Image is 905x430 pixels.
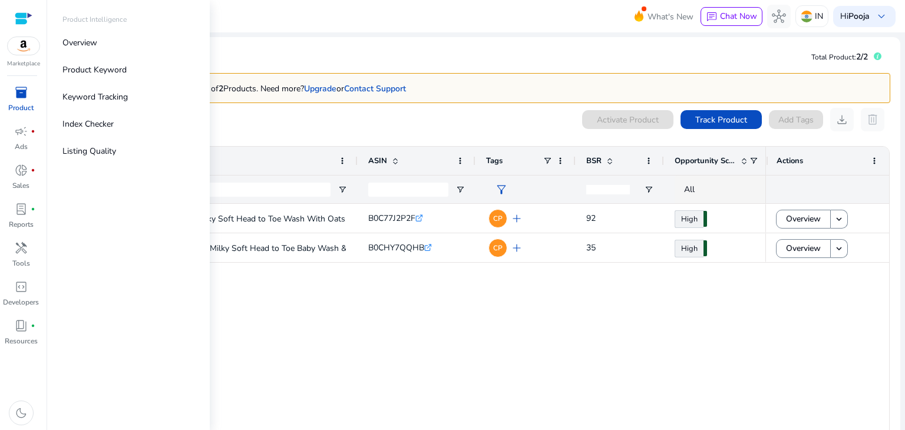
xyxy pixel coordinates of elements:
[706,11,718,23] span: chat
[14,85,28,100] span: inventory_2
[14,202,28,216] span: lab_profile
[153,236,448,260] p: Mother Sparsh Milky Soft Head to Toe Baby Wash & [MEDICAL_DATA]-400ml...
[304,83,336,94] a: Upgrade
[493,215,503,222] span: CP
[786,236,821,260] span: Overview
[848,11,870,22] b: Pooja
[493,244,503,252] span: CP
[31,168,35,173] span: fiber_manual_record
[14,241,28,255] span: handyman
[586,213,596,224] span: 92
[12,258,30,269] p: Tools
[62,118,114,130] p: Index Checker
[3,297,39,307] p: Developers
[776,210,831,229] button: Overview
[14,280,28,294] span: code_blocks
[304,83,344,94] span: or
[455,185,465,194] button: Open Filter Menu
[767,5,791,28] button: hub
[62,37,97,49] p: Overview
[62,14,127,25] p: Product Intelligence
[368,183,448,197] input: ASIN Filter Input
[62,64,127,76] p: Product Keyword
[14,406,28,420] span: dark_mode
[684,184,695,195] span: All
[368,156,387,166] span: ASIN
[874,9,889,24] span: keyboard_arrow_down
[368,242,424,253] span: B0CHY7QQHB
[62,145,116,157] p: Listing Quality
[14,124,28,138] span: campaign
[103,183,331,197] input: Product Name Filter Input
[7,59,40,68] p: Marketplace
[786,207,821,231] span: Overview
[8,102,34,113] p: Product
[153,207,427,231] p: Mamaearth Milky Soft Head to Toe Wash With Oats, Milk, and Calendula...
[14,163,28,177] span: donut_small
[368,213,415,224] span: B0C77J2P2F
[31,129,35,134] span: fiber_manual_record
[31,323,35,328] span: fiber_manual_record
[695,114,747,126] span: Track Product
[5,336,38,346] p: Resources
[681,110,762,129] button: Track Product
[675,210,703,228] a: High
[344,83,406,94] a: Contact Support
[675,156,736,166] span: Opportunity Score
[219,83,223,94] b: 2
[815,6,823,27] p: IN
[701,7,762,26] button: chatChat Now
[338,185,347,194] button: Open Filter Menu
[494,183,508,197] span: filter_alt
[15,141,28,152] p: Ads
[644,185,653,194] button: Open Filter Menu
[834,243,844,254] mat-icon: keyboard_arrow_down
[486,156,503,166] span: Tags
[96,82,406,95] p: You've reached your Plan Limit of Products. Need more?
[840,12,870,21] p: Hi
[586,156,602,166] span: BSR
[8,37,39,55] img: amazon.svg
[62,91,128,103] p: Keyword Tracking
[777,156,803,166] span: Actions
[720,11,757,22] span: Chat Now
[835,113,849,127] span: download
[703,211,707,227] span: 80.28
[776,239,831,258] button: Overview
[801,11,812,22] img: in.svg
[9,219,34,230] p: Reports
[510,211,524,226] span: add
[586,242,596,253] span: 35
[675,240,703,257] a: High
[811,52,856,62] span: Total Product:
[830,108,854,131] button: download
[772,9,786,24] span: hub
[834,214,844,224] mat-icon: keyboard_arrow_down
[648,6,693,27] span: What's New
[856,51,868,62] span: 2/2
[12,180,29,191] p: Sales
[510,241,524,255] span: add
[31,207,35,211] span: fiber_manual_record
[14,319,28,333] span: book_4
[703,240,707,256] span: 78.41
